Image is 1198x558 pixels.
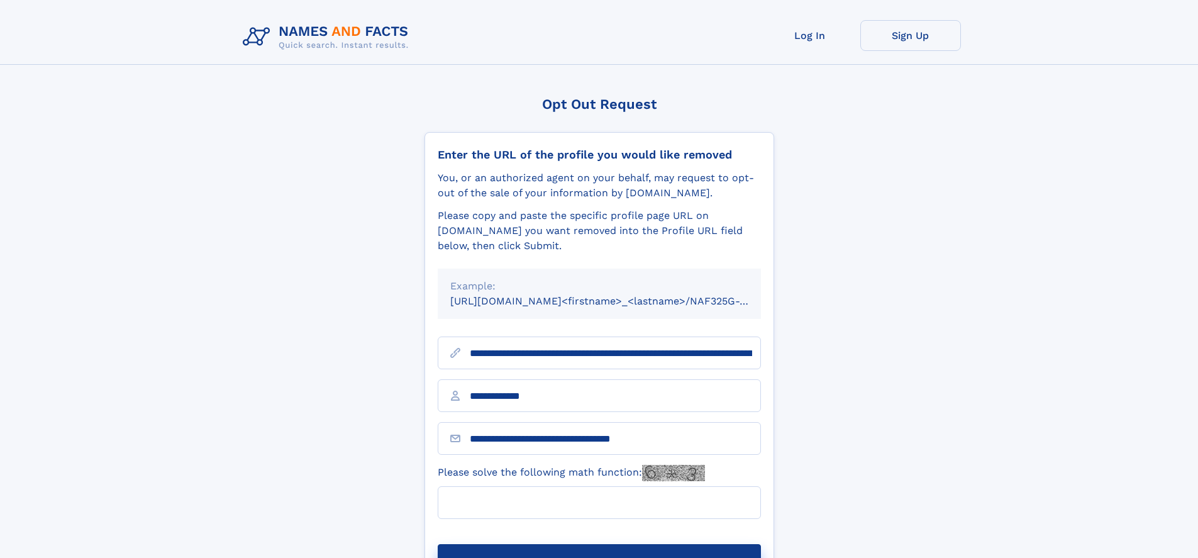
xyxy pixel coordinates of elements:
[450,279,748,294] div: Example:
[438,465,705,481] label: Please solve the following math function:
[424,96,774,112] div: Opt Out Request
[438,148,761,162] div: Enter the URL of the profile you would like removed
[760,20,860,51] a: Log In
[438,208,761,254] div: Please copy and paste the specific profile page URL on [DOMAIN_NAME] you want removed into the Pr...
[238,20,419,54] img: Logo Names and Facts
[438,170,761,201] div: You, or an authorized agent on your behalf, may request to opt-out of the sale of your informatio...
[450,295,785,307] small: [URL][DOMAIN_NAME]<firstname>_<lastname>/NAF325G-xxxxxxxx
[860,20,961,51] a: Sign Up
